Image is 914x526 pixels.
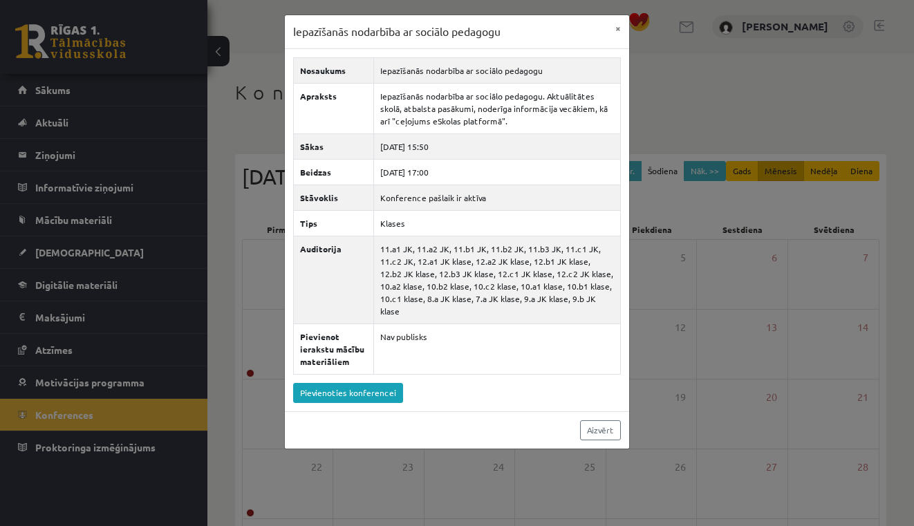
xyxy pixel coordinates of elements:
[294,236,374,323] th: Auditorija
[374,83,621,133] td: Iepazīšanās nodarbība ar sociālo pedagogu. Aktuālitātes skolā, atbalsta pasākumi, noderīga inform...
[374,210,621,236] td: Klases
[374,133,621,159] td: [DATE] 15:50
[374,57,621,83] td: Iepazīšanās nodarbība ar sociālo pedagogu
[294,185,374,210] th: Stāvoklis
[293,383,403,403] a: Pievienoties konferencei
[607,15,629,41] button: ×
[294,133,374,159] th: Sākas
[294,159,374,185] th: Beidzas
[294,323,374,374] th: Pievienot ierakstu mācību materiāliem
[294,210,374,236] th: Tips
[294,83,374,133] th: Apraksts
[580,420,621,440] a: Aizvērt
[374,323,621,374] td: Nav publisks
[293,24,501,40] h3: Iepazīšanās nodarbība ar sociālo pedagogu
[374,159,621,185] td: [DATE] 17:00
[374,185,621,210] td: Konference pašlaik ir aktīva
[294,57,374,83] th: Nosaukums
[374,236,621,323] td: 11.a1 JK, 11.a2 JK, 11.b1 JK, 11.b2 JK, 11.b3 JK, 11.c1 JK, 11.c2 JK, 12.a1 JK klase, 12.a2 JK kl...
